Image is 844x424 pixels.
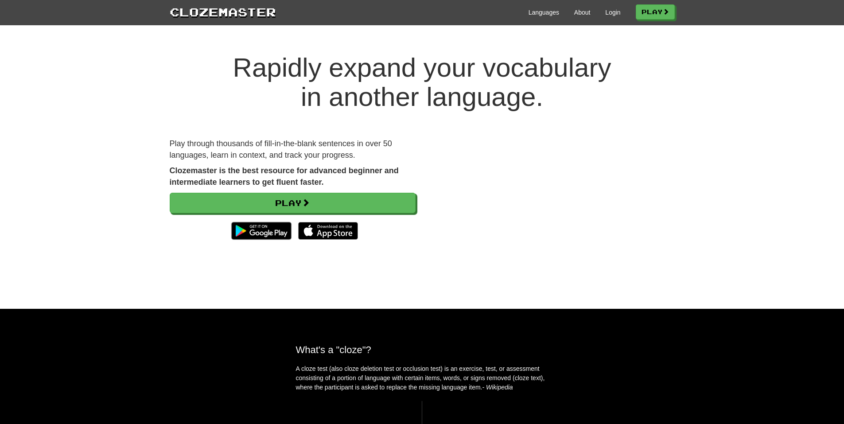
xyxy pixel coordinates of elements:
a: Languages [529,8,559,17]
strong: Clozemaster is the best resource for advanced beginner and intermediate learners to get fluent fa... [170,166,399,187]
h2: What's a "cloze"? [296,344,548,355]
p: Play through thousands of fill-in-the-blank sentences in over 50 languages, learn in context, and... [170,138,416,161]
a: Play [170,193,416,213]
img: Get it on Google Play [227,218,296,244]
a: Clozemaster [170,4,276,20]
p: A cloze test (also cloze deletion test or occlusion test) is an exercise, test, or assessment con... [296,364,548,392]
a: Play [636,4,675,19]
a: Login [605,8,620,17]
a: About [574,8,591,17]
img: Download_on_the_App_Store_Badge_US-UK_135x40-25178aeef6eb6b83b96f5f2d004eda3bffbb37122de64afbaef7... [298,222,358,240]
em: - Wikipedia [482,384,513,391]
